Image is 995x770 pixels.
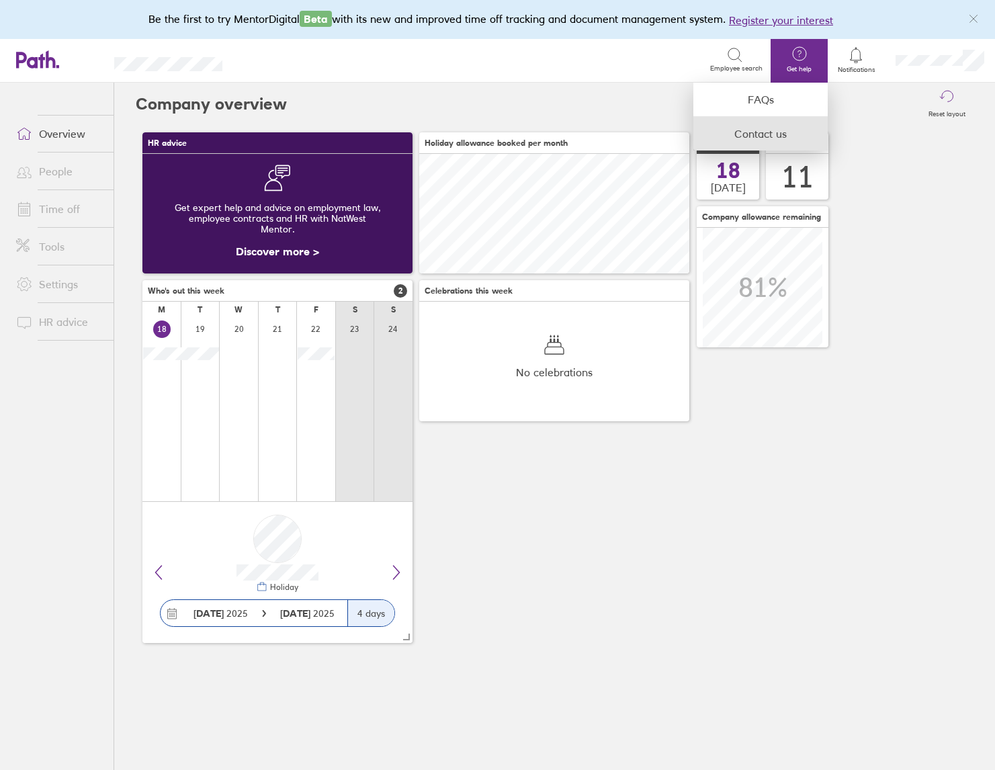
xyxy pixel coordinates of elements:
a: FAQs [693,83,828,117]
a: Notifications [834,46,878,74]
a: Contact us [693,117,828,151]
span: Notifications [834,66,878,74]
div: Search [259,53,293,65]
span: Employee search [710,65,763,73]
